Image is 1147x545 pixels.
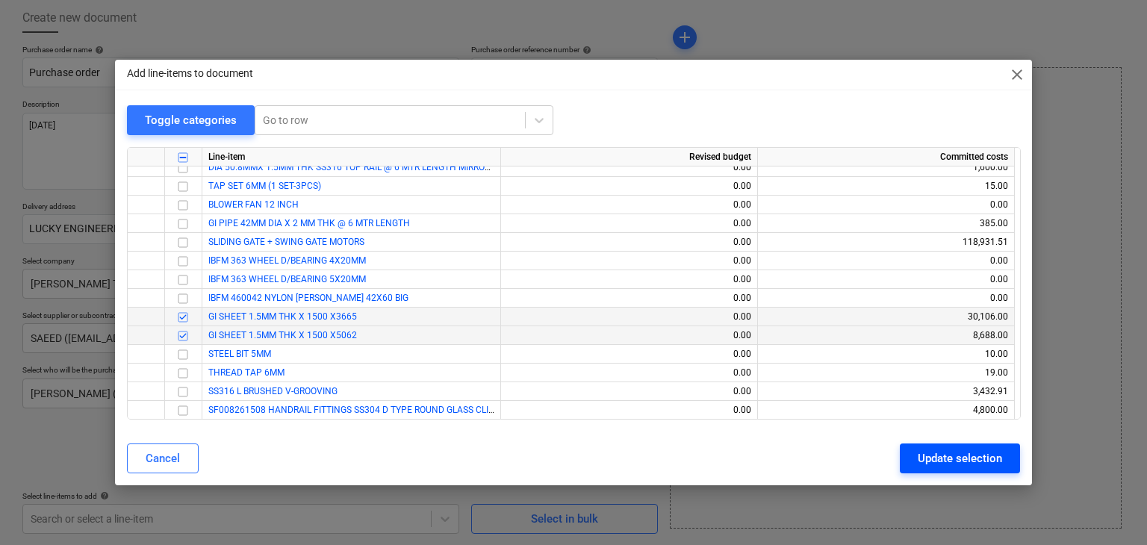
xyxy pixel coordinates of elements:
[208,237,364,247] a: SLIDING GATE + SWING GATE MOTORS
[1008,66,1026,84] span: close
[208,199,299,210] a: BLOWER FAN 12 INCH
[208,405,583,415] a: SF008261508 HANDRAIL FITTINGS SS304 D TYPE ROUND GLASS CLIP 12MM-15MM MIRROR
[208,349,271,359] a: STEEL BIT 5MM
[918,449,1002,468] div: Update selection
[764,345,1008,364] div: 10.00
[208,386,338,396] a: SS316 L BRUSHED V-GROOVING
[764,196,1008,214] div: 0.00
[127,443,199,473] button: Cancel
[758,148,1015,166] div: Committed costs
[764,233,1008,252] div: 118,931.51
[507,401,751,420] div: 0.00
[764,364,1008,382] div: 19.00
[764,382,1008,401] div: 3,432.91
[208,293,408,303] span: IBFM 460042 NYLON GUIDER 42X60 BIG
[507,326,751,345] div: 0.00
[208,367,285,378] a: THREAD TAP 6MM
[764,158,1008,177] div: 1,600.00
[764,308,1008,326] div: 30,106.00
[202,148,501,166] div: Line-item
[146,449,180,468] div: Cancel
[208,293,408,303] a: IBFM 460042 NYLON [PERSON_NAME] 42X60 BIG
[208,162,520,172] a: DIA 50.8MMX 1.5MM THK SS316 TOP RAIL @ 6 MTR LENGTH MIRROR FINISH
[127,66,253,81] p: Add line-items to document
[208,255,366,266] a: IBFM 363 WHEEL D/BEARING 4X20MM
[507,382,751,401] div: 0.00
[507,364,751,382] div: 0.00
[507,270,751,289] div: 0.00
[127,105,255,135] button: Toggle categories
[507,233,751,252] div: 0.00
[764,326,1008,345] div: 8,688.00
[145,110,237,130] div: Toggle categories
[507,196,751,214] div: 0.00
[900,443,1020,473] button: Update selection
[208,181,321,191] a: TAP SET 6MM (1 SET-3PCS)
[208,330,357,340] a: GI SHEET 1.5MM THK X 1500 X5062
[764,270,1008,289] div: 0.00
[208,274,366,284] a: IBFM 363 WHEEL D/BEARING 5X20MM
[507,214,751,233] div: 0.00
[764,214,1008,233] div: 385.00
[764,401,1008,420] div: 4,800.00
[764,289,1008,308] div: 0.00
[208,218,410,228] a: GI PIPE 42MM DIA X 2 MM THK @ 6 MTR LENGTH
[507,345,751,364] div: 0.00
[507,177,751,196] div: 0.00
[507,158,751,177] div: 0.00
[507,289,751,308] div: 0.00
[1072,473,1147,545] iframe: Chat Widget
[764,177,1008,196] div: 15.00
[507,308,751,326] div: 0.00
[764,252,1008,270] div: 0.00
[208,311,357,322] a: GI SHEET 1.5MM THK X 1500 X3665
[507,252,751,270] div: 0.00
[501,148,758,166] div: Revised budget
